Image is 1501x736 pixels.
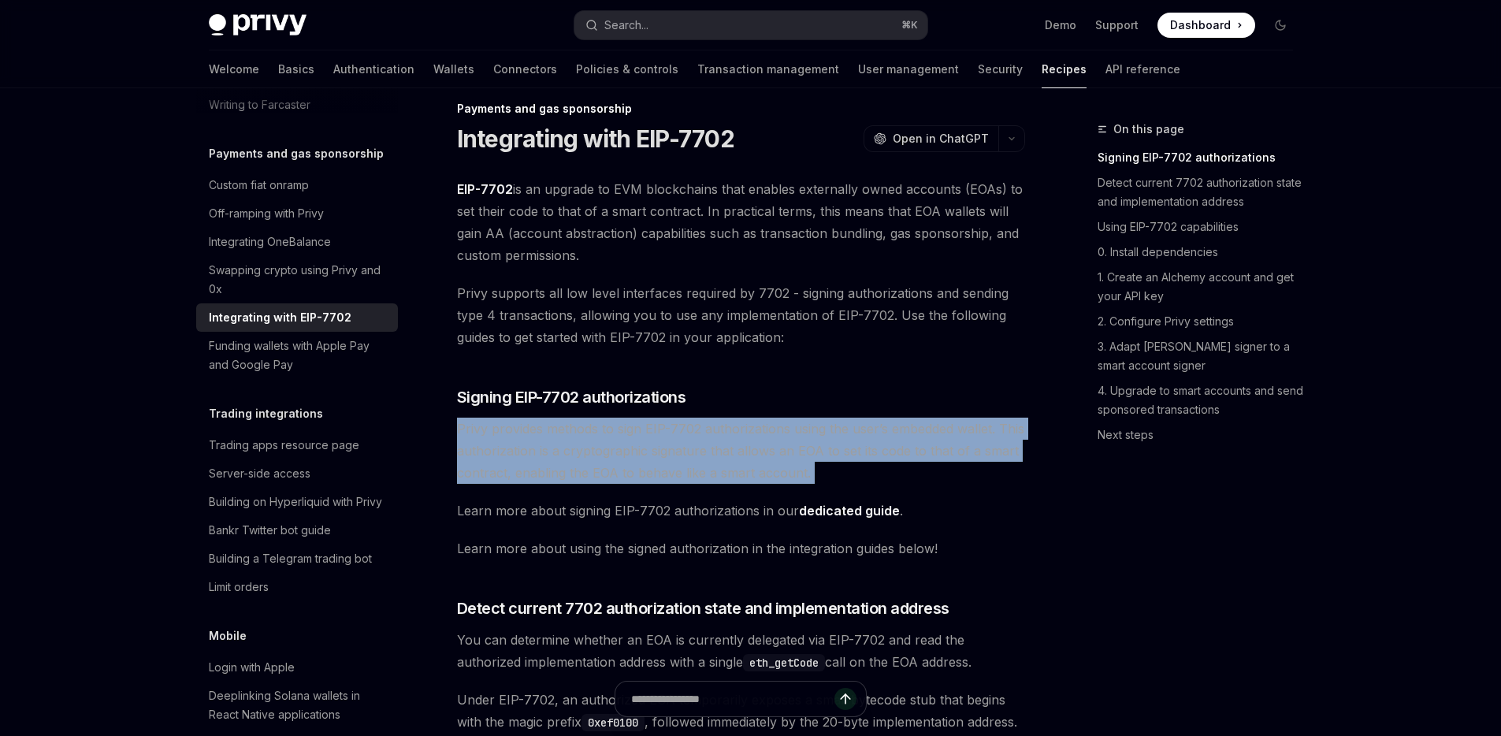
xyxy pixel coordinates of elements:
div: Building on Hyperliquid with Privy [209,493,382,511]
span: On this page [1113,120,1184,139]
span: Dashboard [1170,17,1231,33]
a: Bankr Twitter bot guide [196,516,398,545]
a: Limit orders [196,573,398,601]
a: Custom fiat onramp [196,171,398,199]
h5: Mobile [209,626,247,645]
button: Toggle dark mode [1268,13,1293,38]
a: Authentication [333,50,414,88]
div: Integrating OneBalance [209,232,331,251]
a: Wallets [433,50,474,88]
button: Search...⌘K [574,11,927,39]
a: User management [858,50,959,88]
a: 2. Configure Privy settings [1098,309,1306,334]
a: Deeplinking Solana wallets in React Native applications [196,682,398,729]
a: 0. Install dependencies [1098,240,1306,265]
div: Deeplinking Solana wallets in React Native applications [209,686,388,724]
a: Support [1095,17,1139,33]
a: 4. Upgrade to smart accounts and send sponsored transactions [1098,378,1306,422]
a: Funding wallets with Apple Pay and Google Pay [196,332,398,379]
a: Connectors [493,50,557,88]
div: Server-side access [209,464,310,483]
span: Privy provides methods to sign EIP-7702 authorizations using the user’s embedded wallet. This aut... [457,418,1025,484]
div: Login with Apple [209,658,295,677]
a: Using EIP-7702 capabilities [1098,214,1306,240]
a: Swapping crypto using Privy and 0x [196,256,398,303]
a: API reference [1105,50,1180,88]
a: Off-ramping with Privy [196,199,398,228]
h5: Payments and gas sponsorship [209,144,384,163]
a: Dashboard [1157,13,1255,38]
a: Basics [278,50,314,88]
a: Server-side access [196,459,398,488]
a: Recipes [1042,50,1087,88]
div: Search... [604,16,648,35]
span: is an upgrade to EVM blockchains that enables externally owned accounts (EOAs) to set their code ... [457,178,1025,266]
span: Learn more about using the signed authorization in the integration guides below! [457,537,1025,559]
a: Welcome [209,50,259,88]
a: Demo [1045,17,1076,33]
div: Integrating with EIP-7702 [209,308,351,327]
h5: Trading integrations [209,404,323,423]
h1: Integrating with EIP-7702 [457,125,734,153]
a: Trading apps resource page [196,431,398,459]
div: Swapping crypto using Privy and 0x [209,261,388,299]
button: Send message [834,688,856,710]
div: Building a Telegram trading bot [209,549,372,568]
a: Security [978,50,1023,88]
a: Detect current 7702 authorization state and implementation address [1098,170,1306,214]
div: Funding wallets with Apple Pay and Google Pay [209,336,388,374]
div: Bankr Twitter bot guide [209,521,331,540]
div: Trading apps resource page [209,436,359,455]
a: Building on Hyperliquid with Privy [196,488,398,516]
a: Signing EIP-7702 authorizations [1098,145,1306,170]
a: dedicated guide [799,503,900,519]
a: Policies & controls [576,50,678,88]
a: Transaction management [697,50,839,88]
a: Integrating with EIP-7702 [196,303,398,332]
div: Limit orders [209,578,269,597]
a: 1. Create an Alchemy account and get your API key [1098,265,1306,309]
span: Privy supports all low level interfaces required by 7702 - signing authorizations and sending typ... [457,282,1025,348]
button: Open in ChatGPT [864,125,998,152]
img: dark logo [209,14,307,36]
a: 3. Adapt [PERSON_NAME] signer to a smart account signer [1098,334,1306,378]
a: Next steps [1098,422,1306,448]
a: Building a Telegram trading bot [196,545,398,573]
div: Off-ramping with Privy [209,204,324,223]
a: Integrating OneBalance [196,228,398,256]
a: Login with Apple [196,653,398,682]
span: ⌘ K [901,19,918,32]
span: Open in ChatGPT [893,131,989,147]
span: You can determine whether an EOA is currently delegated via EIP-7702 and read the authorized impl... [457,629,1025,673]
span: Learn more about signing EIP-7702 authorizations in our . [457,500,1025,522]
a: EIP-7702 [457,181,513,198]
div: Custom fiat onramp [209,176,309,195]
span: Signing EIP-7702 authorizations [457,386,686,408]
span: Detect current 7702 authorization state and implementation address [457,597,949,619]
div: Payments and gas sponsorship [457,101,1025,117]
code: eth_getCode [743,654,825,671]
